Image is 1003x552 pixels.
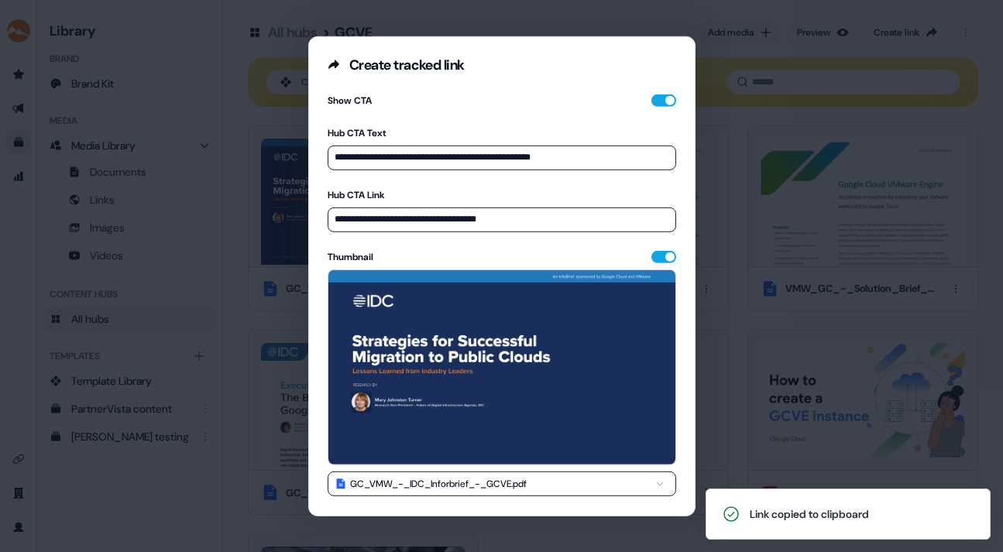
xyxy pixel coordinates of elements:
[328,188,676,201] label: Hub CTA Link
[750,506,869,522] div: Link copied to clipboard
[328,269,675,464] img: Thumbnail
[349,55,465,74] div: Create tracked link
[328,250,373,262] div: Thumbnail
[328,92,372,108] div: Show CTA
[328,126,676,139] label: Hub CTA Text
[350,475,527,491] div: GC_VMW_-_IDC_Inforbrief_-_GCVE.pdf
